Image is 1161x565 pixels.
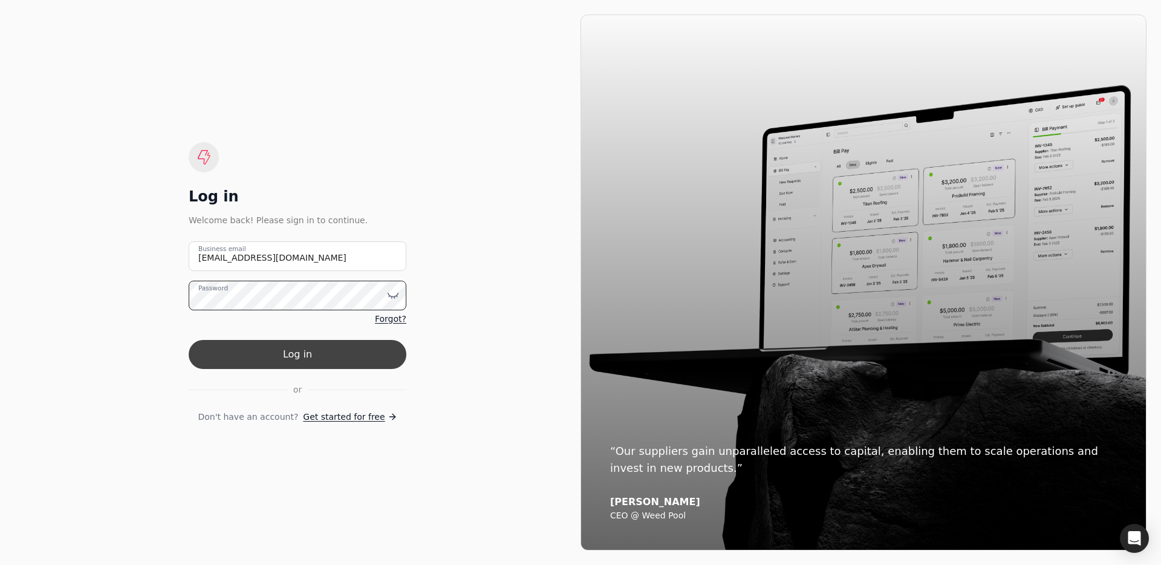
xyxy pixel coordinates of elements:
[198,244,246,253] label: Business email
[198,411,298,423] span: Don't have an account?
[189,214,406,227] div: Welcome back! Please sign in to continue.
[610,496,1117,508] div: [PERSON_NAME]
[610,443,1117,477] div: “Our suppliers gain unparalleled access to capital, enabling them to scale operations and invest ...
[303,411,397,423] a: Get started for free
[189,340,406,369] button: Log in
[1120,524,1149,553] div: Open Intercom Messenger
[375,313,406,325] a: Forgot?
[610,511,1117,521] div: CEO @ Weed Pool
[303,411,385,423] span: Get started for free
[198,283,228,293] label: Password
[189,187,406,206] div: Log in
[293,384,302,396] span: or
